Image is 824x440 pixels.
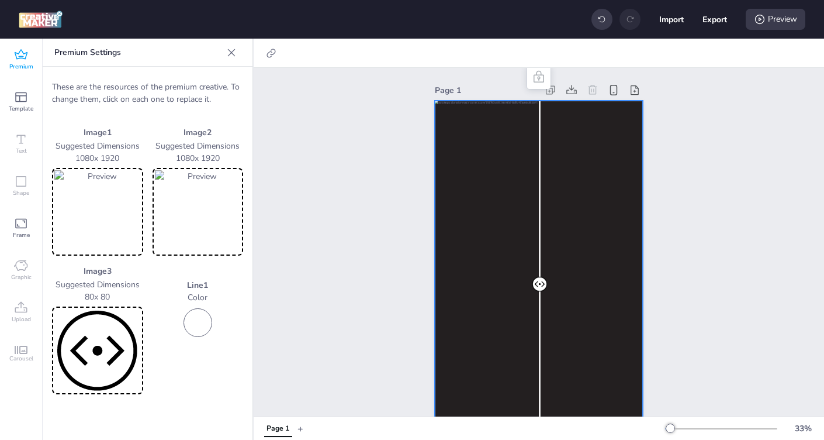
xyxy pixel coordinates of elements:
p: Suggested Dimensions [52,140,143,152]
span: Shape [13,188,29,198]
img: Preview [155,170,241,253]
div: 33 % [789,422,817,435]
button: Import [659,7,684,32]
p: 1080 x 1920 [153,152,244,164]
p: Premium Settings [54,39,222,67]
img: Preview [54,309,141,392]
img: Preview [54,170,141,253]
p: Line 1 [153,279,244,291]
button: + [297,418,303,439]
div: Page 1 [435,84,538,97]
span: Carousel [9,354,33,363]
p: These are the resources of the premium creative. To change them, click on each one to replace it. [52,81,243,105]
p: 80 x 80 [52,291,143,303]
p: Suggested Dimensions [52,279,143,291]
p: Image 2 [153,126,244,139]
span: Graphic [11,273,32,282]
p: 1080 x 1920 [52,152,143,164]
div: Tabs [258,418,297,439]
span: Text [16,146,27,156]
div: Page 1 [266,424,289,434]
p: Color [153,291,244,304]
span: Frame [13,231,30,240]
p: Image 3 [52,265,143,277]
span: Premium [9,62,33,71]
img: logo Creative Maker [19,11,63,28]
p: Image 1 [52,126,143,139]
span: Upload [12,315,31,324]
button: Export [702,7,727,32]
div: Preview [746,9,805,30]
p: Suggested Dimensions [153,140,244,152]
span: Template [9,104,33,114]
